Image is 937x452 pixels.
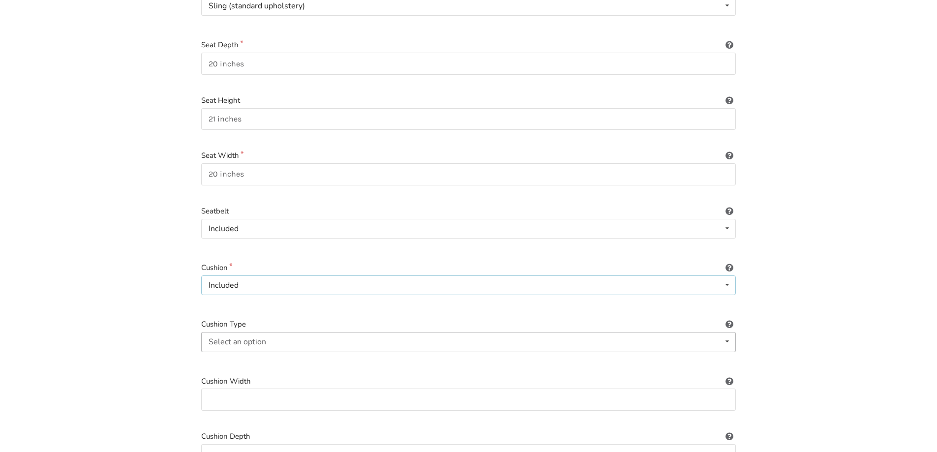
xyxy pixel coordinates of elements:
label: Seat Depth [201,39,736,51]
label: Cushion [201,262,736,273]
div: Included [209,225,239,233]
label: Seat Width [201,150,736,161]
label: Cushion Width [201,376,736,387]
div: Select an option [209,338,266,346]
div: Sling (standard upholstery) [209,2,305,10]
div: Included [209,281,239,289]
label: Seat Height [201,95,736,106]
label: Cushion Depth [201,431,736,442]
label: Seatbelt [201,206,736,217]
label: Cushion Type [201,319,736,330]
